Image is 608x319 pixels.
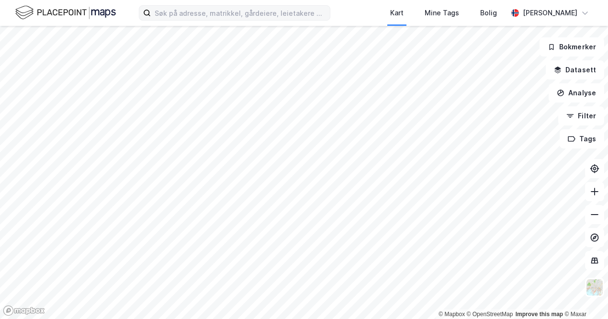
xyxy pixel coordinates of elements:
[480,7,497,19] div: Bolig
[549,83,604,103] button: Analyse
[151,6,330,20] input: Søk på adresse, matrikkel, gårdeiere, leietakere eller personer
[523,7,577,19] div: [PERSON_NAME]
[558,106,604,125] button: Filter
[560,129,604,148] button: Tags
[467,311,513,318] a: OpenStreetMap
[560,273,608,319] iframe: Chat Widget
[390,7,404,19] div: Kart
[540,37,604,57] button: Bokmerker
[439,311,465,318] a: Mapbox
[560,273,608,319] div: Kontrollprogram for chat
[3,305,45,316] a: Mapbox homepage
[516,311,563,318] a: Improve this map
[425,7,459,19] div: Mine Tags
[546,60,604,80] button: Datasett
[15,4,116,21] img: logo.f888ab2527a4732fd821a326f86c7f29.svg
